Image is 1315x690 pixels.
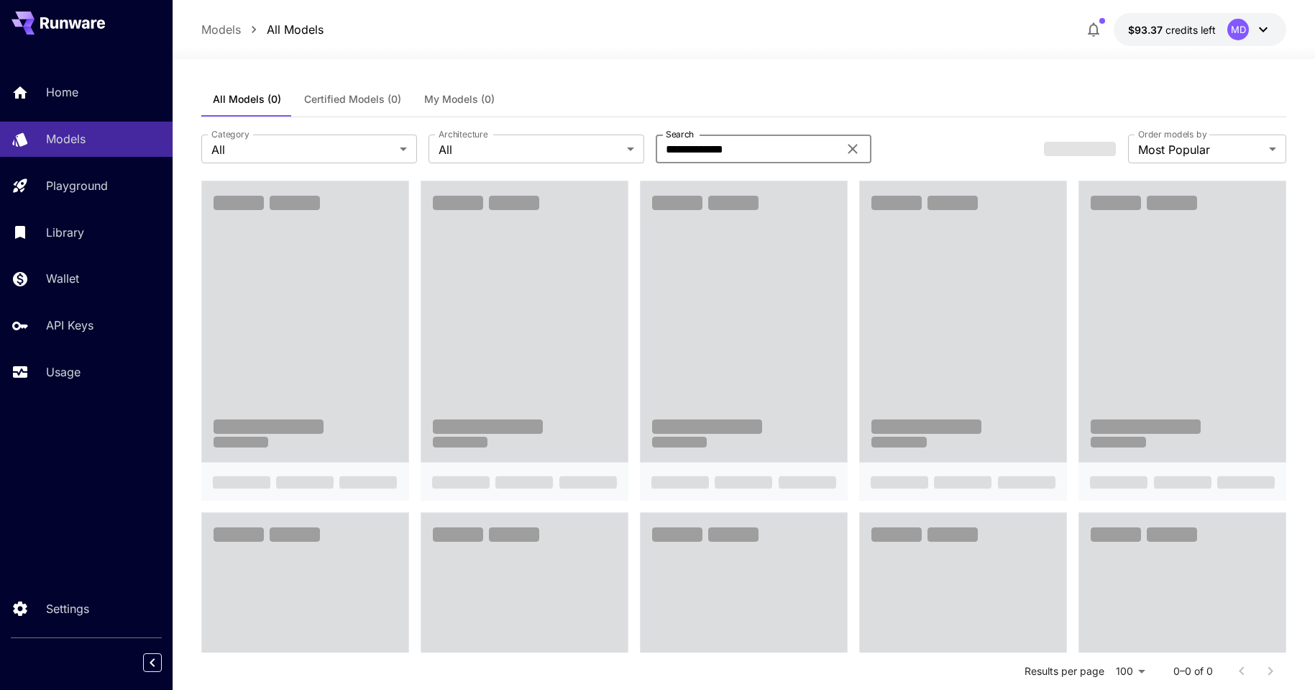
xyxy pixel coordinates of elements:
p: API Keys [46,317,93,334]
p: Library [46,224,84,241]
p: Wallet [46,270,79,287]
span: All [211,141,394,158]
span: $93.37 [1128,24,1165,36]
div: 100 [1110,661,1150,681]
p: Usage [46,363,81,381]
p: Home [46,83,78,101]
div: MD [1227,19,1249,40]
button: Collapse sidebar [143,653,162,672]
p: Settings [46,600,89,617]
div: $93.36889 [1128,22,1216,37]
span: All [439,141,621,158]
label: Order models by [1138,128,1206,140]
button: $93.36889MD [1114,13,1286,46]
span: All Models (0) [213,93,281,106]
label: Search [666,128,694,140]
p: Results per page [1025,664,1104,678]
span: credits left [1165,24,1216,36]
span: My Models (0) [424,93,495,106]
span: Most Popular [1138,141,1263,158]
p: Models [46,130,86,147]
label: Architecture [439,128,487,140]
span: Certified Models (0) [304,93,401,106]
p: Playground [46,177,108,194]
label: Category [211,128,249,140]
div: Collapse sidebar [154,650,173,676]
p: 0–0 of 0 [1173,664,1213,678]
a: All Models [267,21,324,38]
a: Models [201,21,241,38]
nav: breadcrumb [201,21,324,38]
